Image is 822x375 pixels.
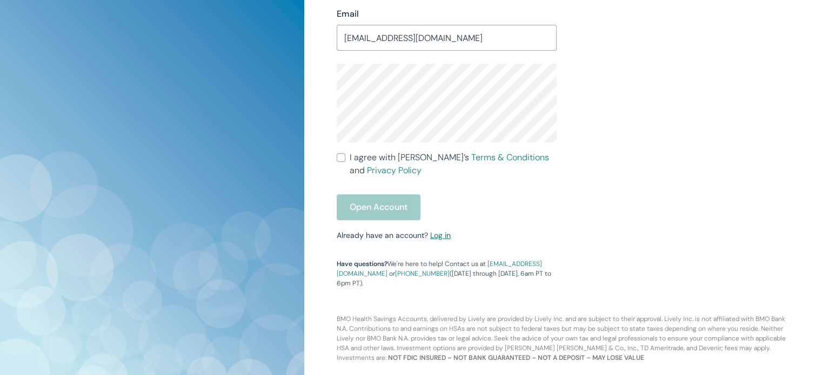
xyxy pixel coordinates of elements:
[395,269,450,278] a: [PHONE_NUMBER]
[337,230,451,240] small: Already have an account?
[350,151,557,177] span: I agree with [PERSON_NAME]’s and
[471,152,549,163] a: Terms & Conditions
[388,353,644,362] b: NOT FDIC INSURED – NOT BANK GUARANTEED – NOT A DEPOSIT – MAY LOSE VALUE
[367,165,422,176] a: Privacy Policy
[337,8,359,21] label: Email
[430,230,451,240] a: Log in
[337,260,387,268] strong: Have questions?
[330,288,796,363] p: BMO Health Savings Accounts, delivered by Lively are provided by Lively Inc. and are subject to t...
[337,259,557,288] p: We're here to help! Contact us at or ([DATE] through [DATE], 6am PT to 6pm PT).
